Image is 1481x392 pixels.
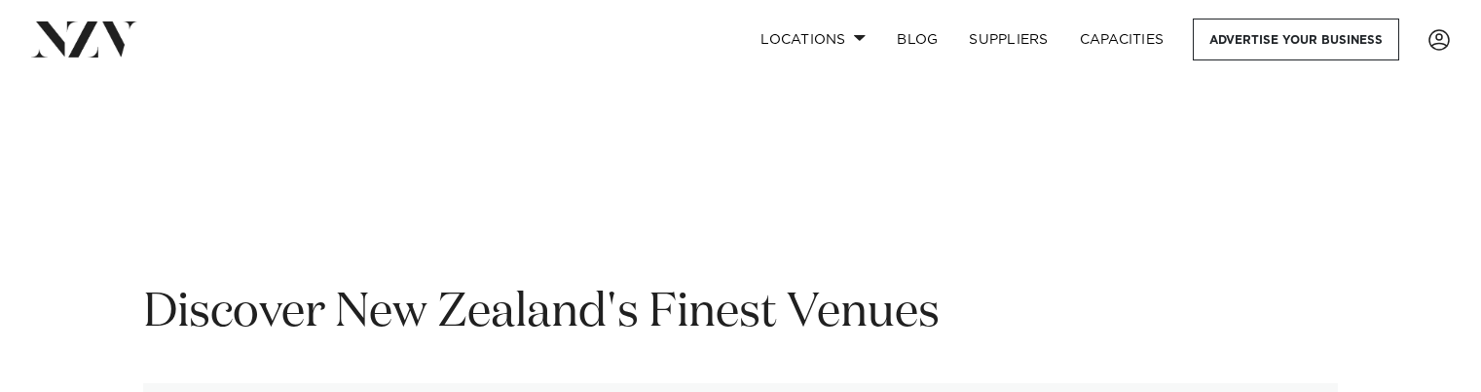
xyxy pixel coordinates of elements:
[953,19,1063,60] a: SUPPLIERS
[881,19,953,60] a: BLOG
[143,283,1338,344] h1: Discover New Zealand's Finest Venues
[1064,19,1180,60] a: Capacities
[1193,19,1399,60] a: Advertise your business
[745,19,881,60] a: Locations
[31,21,137,57] img: nzv-logo.png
